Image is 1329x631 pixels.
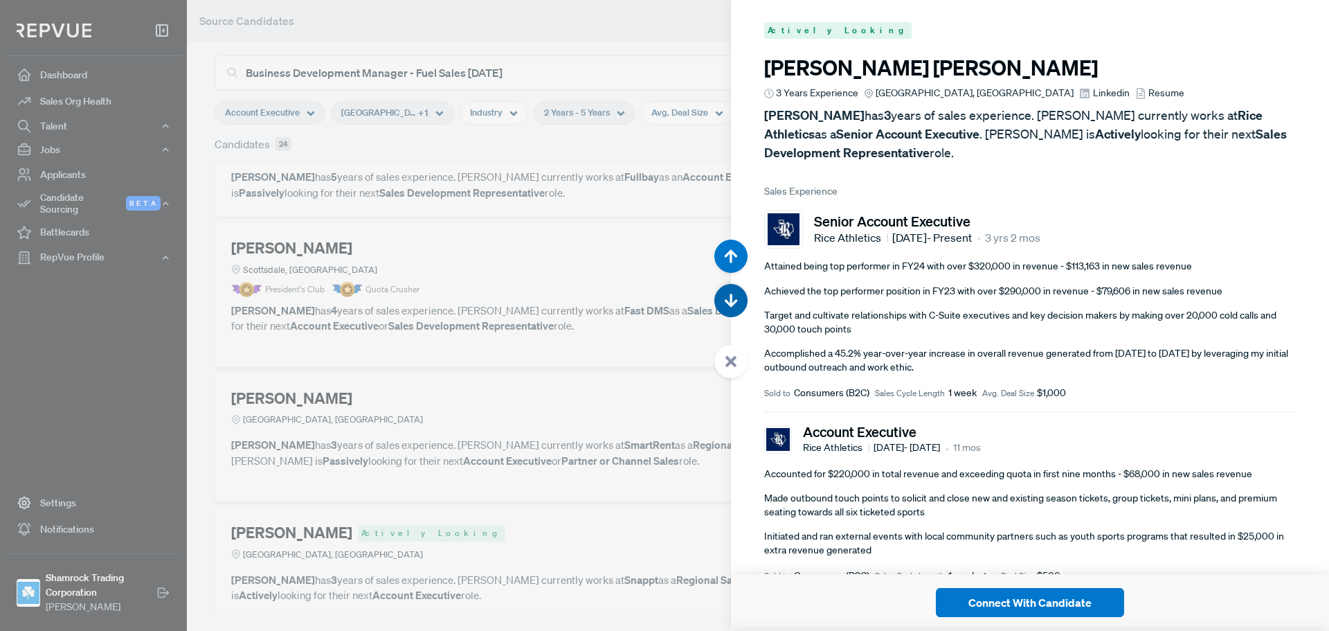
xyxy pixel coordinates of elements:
[764,285,1296,299] p: Achieved the top performer position in FY23 with over $290,000 in revenue - $79,606 in new sales ...
[1148,86,1184,100] span: Resume
[884,107,891,123] strong: 3
[1037,386,1066,400] span: $1,000
[985,229,1040,246] span: 3 yrs 2 mos
[764,347,1296,374] p: Accomplished a 45.2% year-over-year increase in overall revenue generated from [DATE] to [DATE] b...
[876,86,1074,100] span: [GEOGRAPHIC_DATA], [GEOGRAPHIC_DATA]
[892,229,972,246] span: [DATE] - Present
[764,309,1296,336] p: Target and cultivate relationships with C-Suite executives and key decision makers by making over...
[1095,126,1141,142] strong: Actively
[874,441,940,455] span: [DATE] - [DATE]
[982,570,1034,583] span: Avg. Deal Size
[764,468,1296,481] p: Accounted for $220,000 in total revenue and exceeding quota in first nine months - $68,000 in new...
[764,184,1296,199] span: Sales Experience
[766,428,789,451] img: Rice Athletics
[764,55,1296,80] h3: [PERSON_NAME] [PERSON_NAME]
[764,107,865,123] strong: [PERSON_NAME]
[945,440,949,456] article: •
[1135,86,1184,100] a: Resume
[764,492,1296,519] p: Made outbound touch points to solicit and close new and existing season tickets, group tickets, m...
[803,423,981,440] h5: Account Executive
[1037,569,1060,583] span: $500
[936,588,1124,617] button: Connect With Candidate
[982,387,1034,400] span: Avg. Deal Size
[764,260,1296,274] p: Attained being top performer in FY24 with over $320,000 in revenue - $113,163 in new sales revenue
[948,386,977,400] span: 1 week
[977,229,981,246] article: •
[764,530,1296,557] p: Initiated and ran external events with local community partners such as youth sports programs tha...
[803,441,869,455] span: Rice Athletics
[764,570,790,583] span: Sold to
[776,86,858,100] span: 3 Years Experience
[875,570,945,583] span: Sales Cycle Length
[768,213,799,245] img: Rice Athletics
[794,569,869,583] span: Consumers (B2C)
[764,387,790,400] span: Sold to
[953,441,981,455] span: 11 mos
[948,569,977,583] span: 1 week
[764,106,1296,162] p: has years of sales experience. [PERSON_NAME] currently works at as a . [PERSON_NAME] is looking f...
[875,387,945,400] span: Sales Cycle Length
[794,386,869,400] span: Consumers (B2C)
[1093,86,1130,100] span: Linkedin
[764,22,912,39] span: Actively Looking
[814,229,888,246] span: Rice Athletics
[836,126,979,142] strong: Senior Account Executive
[814,213,1040,229] h5: Senior Account Executive
[1079,86,1129,100] a: Linkedin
